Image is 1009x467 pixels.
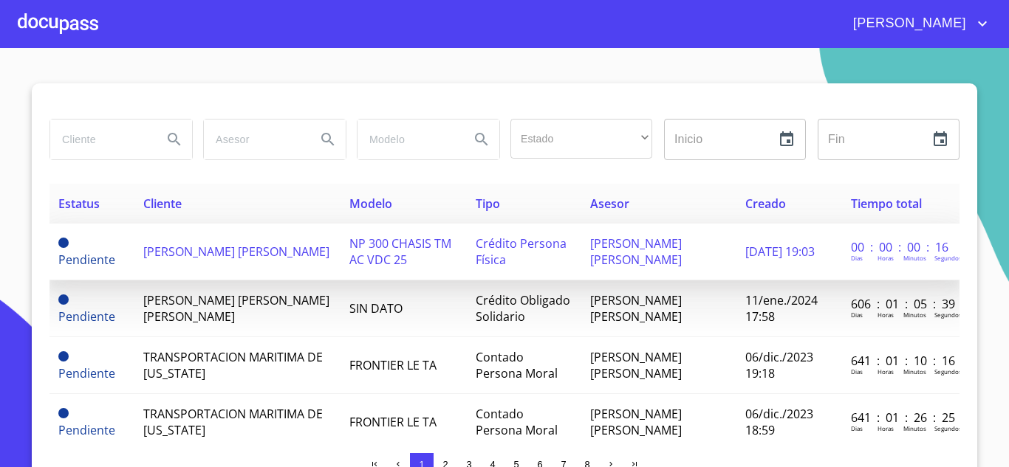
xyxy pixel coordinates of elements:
[745,196,786,212] span: Creado
[58,252,115,268] span: Pendiente
[851,424,863,432] p: Dias
[934,311,962,319] p: Segundos
[143,406,323,438] span: TRANSPORTACION MARITIMA DE [US_STATE]
[464,122,499,157] button: Search
[851,296,951,312] p: 606 : 01 : 05 : 39
[851,311,863,319] p: Dias
[590,292,682,325] span: [PERSON_NAME] [PERSON_NAME]
[934,367,962,376] p: Segundos
[58,196,100,212] span: Estatus
[204,120,304,159] input: search
[476,235,567,268] span: Crédito Persona Física
[143,243,329,260] span: [PERSON_NAME] [PERSON_NAME]
[349,196,392,212] span: Modelo
[143,349,323,381] span: TRANSPORTACION MARITIMA DE [US_STATE]
[745,406,813,438] span: 06/dic./2023 18:59
[903,424,926,432] p: Minutos
[842,12,991,35] button: account of current user
[903,311,926,319] p: Minutos
[349,357,437,373] span: FRONTIER LE TA
[851,239,951,255] p: 00 : 00 : 00 : 16
[851,196,922,212] span: Tiempo total
[58,408,69,418] span: Pendiente
[851,367,863,376] p: Dias
[903,254,926,262] p: Minutos
[745,292,818,325] span: 11/ene./2024 17:58
[510,119,652,159] div: ​
[745,349,813,381] span: 06/dic./2023 19:18
[143,196,182,212] span: Cliente
[903,367,926,376] p: Minutos
[476,349,558,381] span: Contado Persona Moral
[851,353,951,369] p: 641 : 01 : 10 : 16
[878,367,894,376] p: Horas
[349,235,451,268] span: NP 300 CHASIS TM AC VDC 25
[58,351,69,362] span: Pendiente
[934,424,962,432] p: Segundos
[58,238,69,248] span: Pendiente
[476,406,558,438] span: Contado Persona Moral
[590,349,682,381] span: [PERSON_NAME] [PERSON_NAME]
[934,254,962,262] p: Segundos
[878,254,894,262] p: Horas
[878,311,894,319] p: Horas
[143,292,329,325] span: [PERSON_NAME] [PERSON_NAME] [PERSON_NAME]
[476,196,500,212] span: Tipo
[476,292,570,325] span: Crédito Obligado Solidario
[310,122,346,157] button: Search
[58,422,115,438] span: Pendiente
[157,122,192,157] button: Search
[349,300,403,316] span: SIN DATO
[878,424,894,432] p: Horas
[590,406,682,438] span: [PERSON_NAME] [PERSON_NAME]
[58,308,115,325] span: Pendiente
[58,365,115,381] span: Pendiente
[349,414,437,430] span: FRONTIER LE TA
[851,254,863,262] p: Dias
[745,243,815,260] span: [DATE] 19:03
[358,120,458,159] input: search
[50,120,151,159] input: search
[590,235,682,268] span: [PERSON_NAME] [PERSON_NAME]
[58,294,69,305] span: Pendiente
[842,12,974,35] span: [PERSON_NAME]
[851,409,951,426] p: 641 : 01 : 26 : 25
[590,196,629,212] span: Asesor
